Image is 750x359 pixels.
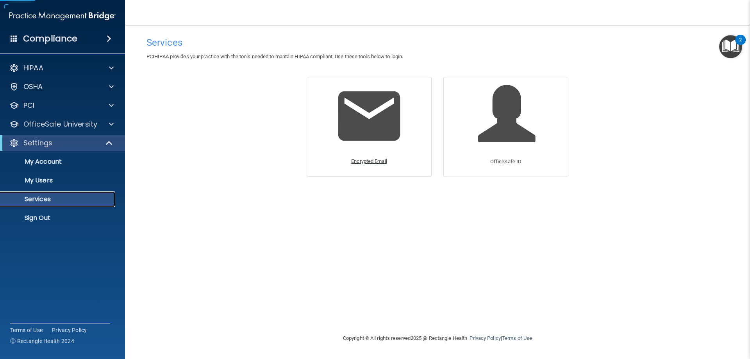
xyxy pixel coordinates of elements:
a: Terms of Use [502,335,532,341]
div: 2 [739,40,742,50]
img: Encrypted Email [332,79,406,153]
p: Settings [23,138,52,148]
a: Privacy Policy [52,326,87,334]
div: Copyright © All rights reserved 2025 @ Rectangle Health | | [295,326,580,351]
a: Settings [9,138,113,148]
span: PCIHIPAA provides your practice with the tools needed to mantain HIPAA compliant. Use these tools... [146,54,403,59]
h4: Services [146,38,729,48]
a: OSHA [9,82,114,91]
a: HIPAA [9,63,114,73]
span: Ⓒ Rectangle Health 2024 [10,337,74,345]
iframe: Drift Widget Chat Controller [615,304,741,335]
a: Encrypted Email Encrypted Email [307,77,432,177]
p: Encrypted Email [351,157,387,166]
p: My Users [5,177,112,184]
a: OfficeSafe University [9,120,114,129]
h4: Compliance [23,33,77,44]
p: PCI [23,101,34,110]
p: OfficeSafe University [23,120,97,129]
a: PCI [9,101,114,110]
button: Open Resource Center, 2 new notifications [719,35,742,58]
p: OSHA [23,82,43,91]
p: Services [5,195,112,203]
p: OfficeSafe ID [490,157,521,166]
p: Sign Out [5,214,112,222]
img: PMB logo [9,8,116,24]
a: Terms of Use [10,326,43,334]
a: Privacy Policy [470,335,500,341]
p: HIPAA [23,63,43,73]
p: My Account [5,158,112,166]
a: OfficeSafe ID [443,77,568,177]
